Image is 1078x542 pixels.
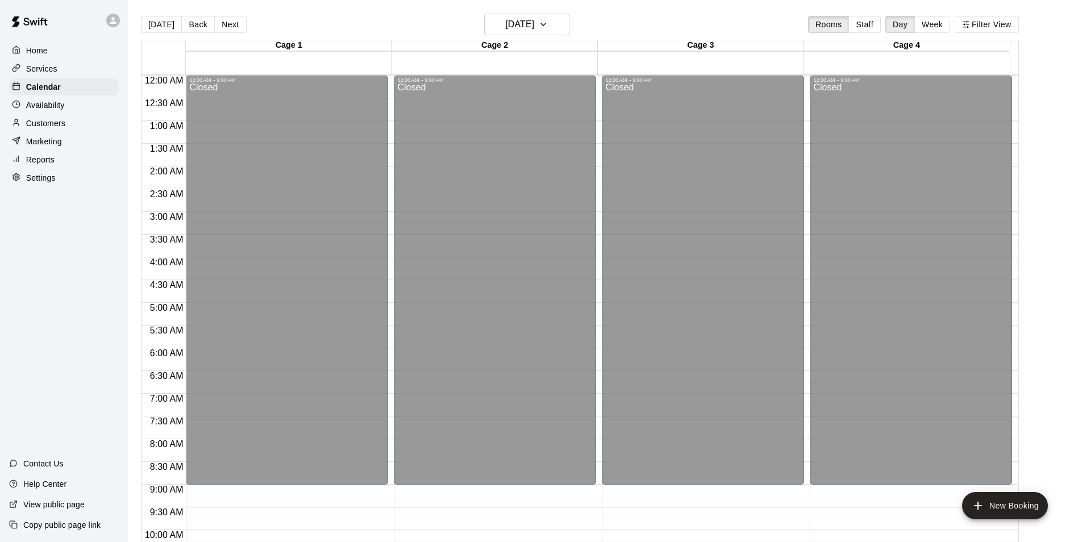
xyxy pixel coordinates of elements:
[147,212,186,222] span: 3:00 AM
[605,77,801,83] div: 12:00 AM – 9:00 AM
[189,77,385,83] div: 12:00 AM – 9:00 AM
[392,40,597,51] div: Cage 2
[397,83,593,489] div: Closed
[26,118,65,129] p: Customers
[142,530,186,540] span: 10:00 AM
[23,499,85,510] p: View public page
[808,16,849,33] button: Rooms
[142,76,186,85] span: 12:00 AM
[9,151,119,168] a: Reports
[147,280,186,290] span: 4:30 AM
[147,439,186,449] span: 8:00 AM
[26,63,57,74] p: Services
[147,485,186,494] span: 9:00 AM
[804,40,1009,51] div: Cage 4
[9,115,119,132] a: Customers
[147,257,186,267] span: 4:00 AM
[147,235,186,244] span: 3:30 AM
[147,394,186,403] span: 7:00 AM
[9,42,119,59] a: Home
[26,81,61,93] p: Calendar
[914,16,950,33] button: Week
[147,326,186,335] span: 5:30 AM
[147,303,186,312] span: 5:00 AM
[23,478,66,490] p: Help Center
[26,136,62,147] p: Marketing
[23,458,64,469] p: Contact Us
[962,492,1048,519] button: add
[181,16,215,33] button: Back
[141,16,182,33] button: [DATE]
[147,144,186,153] span: 1:30 AM
[505,16,534,32] h6: [DATE]
[189,83,385,489] div: Closed
[9,97,119,114] a: Availability
[147,121,186,131] span: 1:00 AM
[813,83,1009,489] div: Closed
[9,169,119,186] a: Settings
[147,507,186,517] span: 9:30 AM
[186,40,392,51] div: Cage 1
[147,189,186,199] span: 2:30 AM
[147,462,186,472] span: 8:30 AM
[23,519,101,531] p: Copy public page link
[9,60,119,77] a: Services
[26,172,56,184] p: Settings
[9,133,119,150] a: Marketing
[214,16,246,33] button: Next
[9,78,119,95] a: Calendar
[142,98,186,108] span: 12:30 AM
[484,14,569,35] button: [DATE]
[26,45,48,56] p: Home
[397,77,593,83] div: 12:00 AM – 9:00 AM
[26,99,65,111] p: Availability
[394,76,596,485] div: 12:00 AM – 9:00 AM: Closed
[848,16,881,33] button: Staff
[598,40,804,51] div: Cage 3
[885,16,915,33] button: Day
[813,77,1009,83] div: 12:00 AM – 9:00 AM
[605,83,801,489] div: Closed
[955,16,1018,33] button: Filter View
[147,166,186,176] span: 2:00 AM
[186,76,388,485] div: 12:00 AM – 9:00 AM: Closed
[147,416,186,426] span: 7:30 AM
[147,348,186,358] span: 6:00 AM
[26,154,55,165] p: Reports
[602,76,804,485] div: 12:00 AM – 9:00 AM: Closed
[810,76,1012,485] div: 12:00 AM – 9:00 AM: Closed
[147,371,186,381] span: 6:30 AM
